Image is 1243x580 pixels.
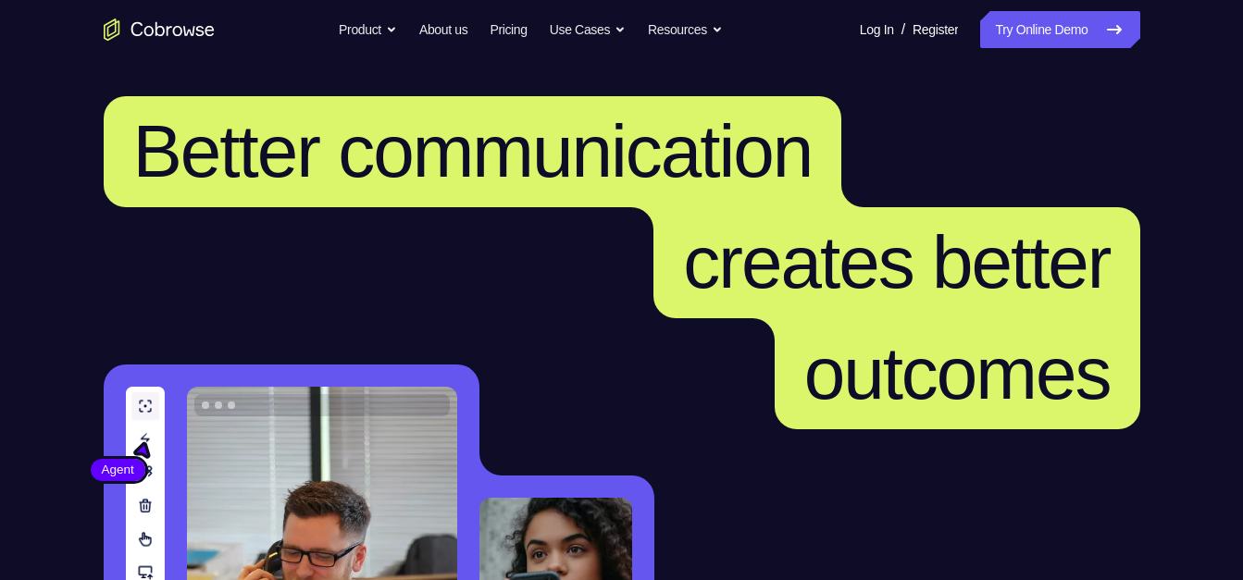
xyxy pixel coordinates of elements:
a: Register [913,11,958,48]
span: Agent [91,461,145,479]
span: Better communication [133,110,813,192]
a: Go to the home page [104,19,215,41]
span: creates better [683,221,1110,303]
a: Log In [860,11,894,48]
a: About us [419,11,467,48]
a: Try Online Demo [980,11,1139,48]
span: / [901,19,905,41]
button: Product [339,11,397,48]
button: Use Cases [550,11,626,48]
a: Pricing [490,11,527,48]
button: Resources [648,11,723,48]
span: outcomes [804,332,1111,414]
